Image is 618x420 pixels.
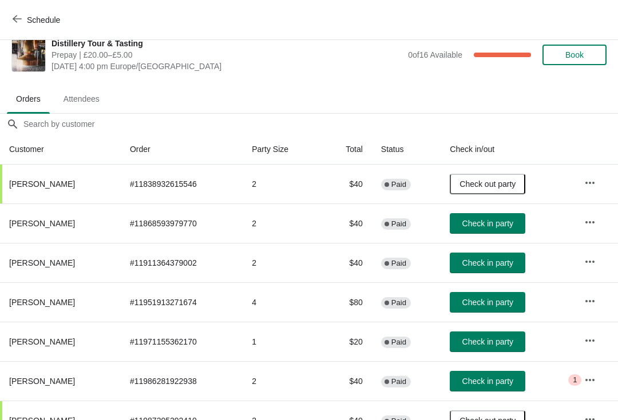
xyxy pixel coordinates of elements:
td: # 11951913271674 [121,282,243,322]
span: 1 [573,375,577,385]
span: Schedule [27,15,60,25]
input: Search by customer [23,114,618,134]
td: $20 [322,322,372,361]
span: [PERSON_NAME] [9,258,75,267]
span: Check out party [459,179,516,189]
td: 1 [243,322,321,361]
td: $40 [322,203,372,243]
span: Check in party [462,258,513,267]
td: $40 [322,165,372,203]
th: Party Size [243,134,321,165]
button: Book [542,45,607,65]
button: Check in party [450,253,525,273]
td: # 11911364379002 [121,243,243,282]
td: 2 [243,165,321,203]
span: Distillery Tour & Tasting [51,38,402,49]
td: # 11838932615546 [121,165,243,203]
button: Check in party [450,331,525,352]
th: Check in/out [441,134,575,165]
span: Paid [391,338,406,347]
td: # 11971155362170 [121,322,243,361]
span: Orders [7,89,50,109]
button: Schedule [6,10,69,30]
th: Total [322,134,372,165]
span: [PERSON_NAME] [9,179,75,189]
img: Distillery Tour & Tasting [12,38,45,71]
span: Check in party [462,219,513,228]
span: Prepay | £20.00–£5.00 [51,49,402,61]
span: [PERSON_NAME] [9,298,75,307]
td: 2 [243,243,321,282]
span: [DATE] 4:00 pm Europe/[GEOGRAPHIC_DATA] [51,61,402,72]
button: Check in party [450,292,525,313]
span: [PERSON_NAME] [9,219,75,228]
span: Attendees [54,89,109,109]
span: Check in party [462,337,513,346]
span: Paid [391,298,406,307]
th: Order [121,134,243,165]
th: Status [372,134,441,165]
td: # 11986281922938 [121,361,243,401]
span: 0 of 16 Available [408,50,462,59]
span: Paid [391,259,406,268]
td: $40 [322,361,372,401]
td: $40 [322,243,372,282]
span: Book [565,50,584,59]
td: $80 [322,282,372,322]
td: 2 [243,361,321,401]
td: # 11868593979770 [121,203,243,243]
td: 2 [243,203,321,243]
span: Check in party [462,377,513,386]
span: Paid [391,180,406,189]
span: Check in party [462,298,513,307]
span: Paid [391,377,406,386]
td: 4 [243,282,321,322]
span: [PERSON_NAME] [9,337,75,346]
button: Check out party [450,174,525,194]
span: Paid [391,219,406,229]
span: [PERSON_NAME] [9,377,75,386]
button: Check in party [450,371,525,391]
button: Check in party [450,213,525,234]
